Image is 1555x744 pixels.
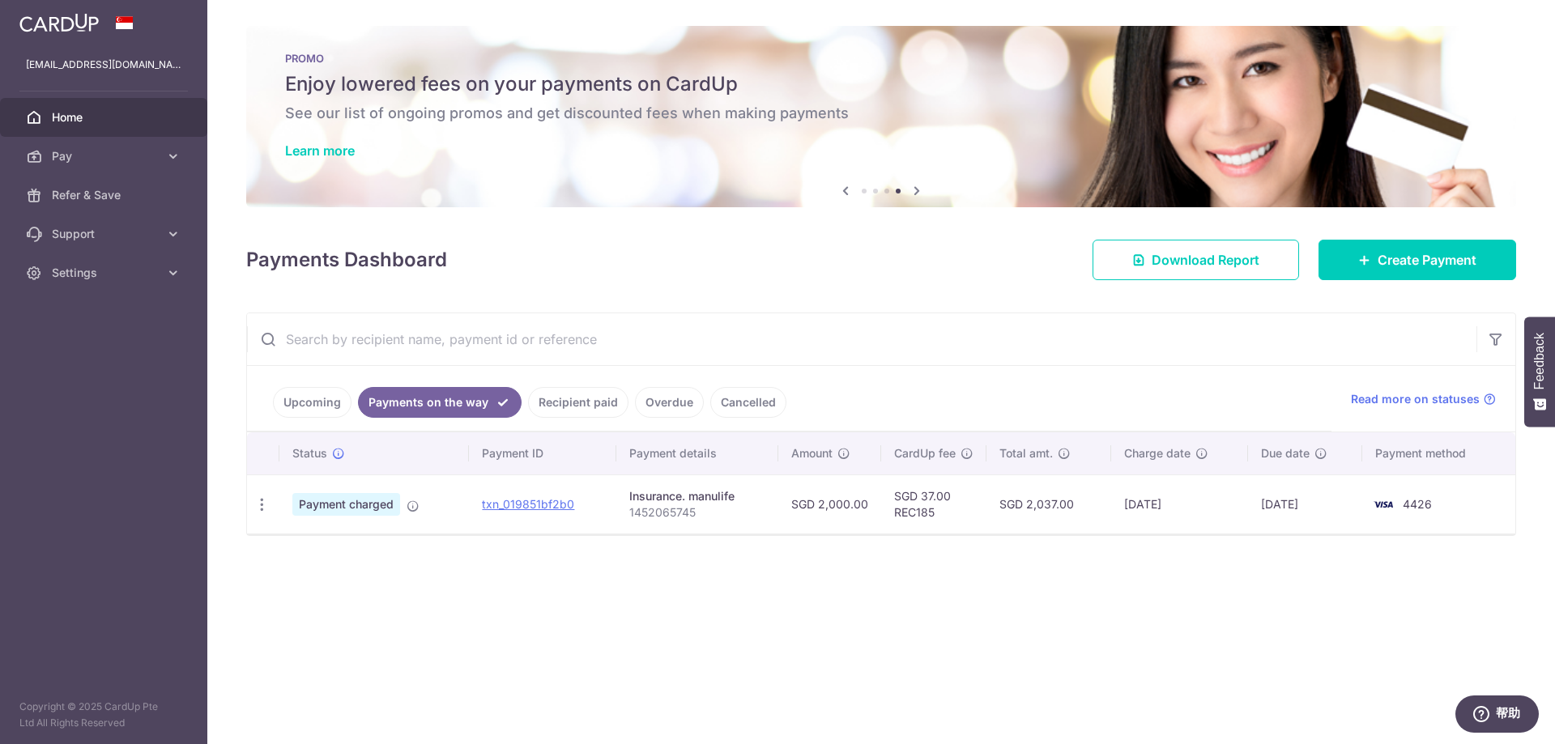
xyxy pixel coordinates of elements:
span: Payment charged [292,493,400,516]
span: Pay [52,148,159,164]
th: Payment method [1362,432,1515,474]
a: Overdue [635,387,704,418]
h4: Payments Dashboard [246,245,447,274]
img: Latest Promos banner [246,26,1516,207]
h6: See our list of ongoing promos and get discounted fees when making payments [285,104,1477,123]
img: Bank Card [1367,495,1399,514]
td: [DATE] [1248,474,1362,534]
p: [EMAIL_ADDRESS][DOMAIN_NAME] [26,57,181,73]
a: Recipient paid [528,387,628,418]
img: CardUp [19,13,99,32]
button: Feedback - Show survey [1524,317,1555,427]
p: 1452065745 [629,504,766,521]
a: Create Payment [1319,240,1516,280]
span: Support [52,226,159,242]
span: Due date [1261,445,1310,461]
td: SGD 37.00 REC185 [881,474,986,534]
span: Download Report [1152,250,1259,270]
span: Status [292,445,327,461]
a: Read more on statuses [1351,391,1496,407]
span: CardUp fee [894,445,956,461]
span: Amount [791,445,833,461]
span: Create Payment [1378,250,1476,270]
a: Cancelled [710,387,786,418]
iframe: 打开一个小组件，您可以在其中找到更多信息 [1455,695,1539,736]
span: Feedback [1532,333,1547,389]
a: Upcoming [273,387,351,418]
td: [DATE] [1111,474,1248,534]
a: Download Report [1093,240,1299,280]
a: Payments on the way [358,387,522,418]
a: Learn more [285,142,355,159]
span: Total amt. [999,445,1053,461]
span: Refer & Save [52,187,159,203]
a: txn_019851bf2b0 [482,497,574,511]
td: SGD 2,000.00 [778,474,881,534]
span: Settings [52,265,159,281]
span: Home [52,109,159,125]
div: Insurance. manulife [629,488,766,504]
input: Search by recipient name, payment id or reference [247,313,1476,365]
span: 4426 [1403,497,1432,511]
span: Charge date [1124,445,1191,461]
td: SGD 2,037.00 [986,474,1111,534]
th: Payment ID [469,432,616,474]
h5: Enjoy lowered fees on your payments on CardUp [285,71,1477,97]
span: Read more on statuses [1351,391,1480,407]
th: Payment details [616,432,779,474]
p: PROMO [285,52,1477,65]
